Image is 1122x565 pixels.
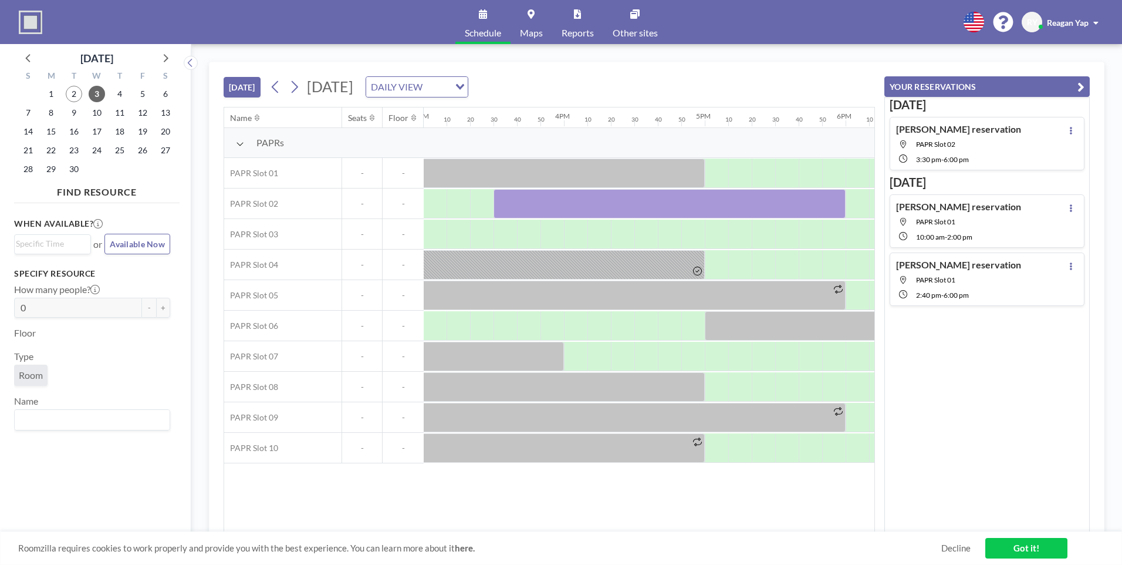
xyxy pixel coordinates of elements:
[383,443,424,453] span: -
[154,69,177,85] div: S
[916,217,955,226] span: PAPR Slot 01
[111,86,128,102] span: Thursday, September 4, 2025
[307,78,353,95] span: [DATE]
[66,161,82,177] span: Tuesday, September 30, 2025
[819,116,826,123] div: 50
[584,116,592,123] div: 10
[89,105,105,121] span: Wednesday, September 10, 2025
[224,77,261,97] button: [DATE]
[224,229,278,240] span: PAPR Slot 03
[383,382,424,392] span: -
[896,259,1021,271] h4: [PERSON_NAME] reservation
[342,229,382,240] span: -
[14,268,170,279] h3: Specify resource
[725,116,732,123] div: 10
[916,155,941,164] span: 3:30 PM
[86,69,109,85] div: W
[224,321,278,331] span: PAPR Slot 06
[342,443,382,453] span: -
[14,395,38,407] label: Name
[696,112,711,120] div: 5PM
[342,321,382,331] span: -
[63,69,86,85] div: T
[866,116,873,123] div: 10
[890,97,1084,112] h3: [DATE]
[14,327,36,339] label: Floor
[985,538,1067,559] a: Got it!
[20,142,36,159] span: Sunday, September 21, 2025
[157,142,174,159] span: Saturday, September 27, 2025
[156,298,170,318] button: +
[18,543,941,554] span: Roomzilla requires cookies to work properly and provide you with the best experience. You can lea...
[19,11,42,34] img: organization-logo
[14,181,180,198] h4: FIND RESOURCE
[749,116,756,123] div: 20
[342,351,382,362] span: -
[89,86,105,102] span: Wednesday, September 3, 2025
[455,543,475,553] a: here.
[14,351,33,362] label: Type
[111,105,128,121] span: Thursday, September 11, 2025
[896,123,1021,135] h4: [PERSON_NAME] reservation
[348,113,367,123] div: Seats
[608,116,615,123] div: 20
[157,86,174,102] span: Saturday, September 6, 2025
[134,142,151,159] span: Friday, September 26, 2025
[43,161,59,177] span: Monday, September 29, 2025
[342,199,382,209] span: -
[945,233,947,241] span: -
[941,155,944,164] span: -
[426,79,448,95] input: Search for option
[15,410,170,430] div: Search for option
[256,137,284,149] span: PAPRs
[224,260,278,270] span: PAPR Slot 04
[224,290,278,301] span: PAPR Slot 05
[444,116,451,123] div: 10
[383,412,424,423] span: -
[890,175,1084,190] h3: [DATE]
[134,86,151,102] span: Friday, September 5, 2025
[562,28,594,38] span: Reports
[655,116,662,123] div: 40
[342,260,382,270] span: -
[772,116,779,123] div: 30
[157,105,174,121] span: Saturday, September 13, 2025
[941,291,944,300] span: -
[134,105,151,121] span: Friday, September 12, 2025
[555,112,570,120] div: 4PM
[224,382,278,392] span: PAPR Slot 08
[944,291,969,300] span: 6:00 PM
[89,142,105,159] span: Wednesday, September 24, 2025
[896,201,1021,213] h4: [PERSON_NAME] reservation
[941,543,971,554] a: Decline
[40,69,63,85] div: M
[467,116,474,123] div: 20
[104,234,170,254] button: Available Now
[465,28,501,38] span: Schedule
[884,76,1090,97] button: YOUR RESERVATIONS
[89,123,105,140] span: Wednesday, September 17, 2025
[366,77,468,97] div: Search for option
[916,275,955,284] span: PAPR Slot 01
[224,351,278,362] span: PAPR Slot 07
[947,233,972,241] span: 2:00 PM
[43,86,59,102] span: Monday, September 1, 2025
[342,382,382,392] span: -
[16,237,84,250] input: Search for option
[342,290,382,301] span: -
[15,235,90,253] div: Search for option
[66,142,82,159] span: Tuesday, September 23, 2025
[20,105,36,121] span: Sunday, September 7, 2025
[678,116,685,123] div: 50
[66,105,82,121] span: Tuesday, September 9, 2025
[383,168,424,179] span: -
[342,412,382,423] span: -
[224,168,278,179] span: PAPR Slot 01
[17,69,40,85] div: S
[383,199,424,209] span: -
[93,238,102,250] span: or
[19,369,43,381] span: Room
[916,233,945,241] span: 10:00 AM
[80,50,113,66] div: [DATE]
[111,123,128,140] span: Thursday, September 18, 2025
